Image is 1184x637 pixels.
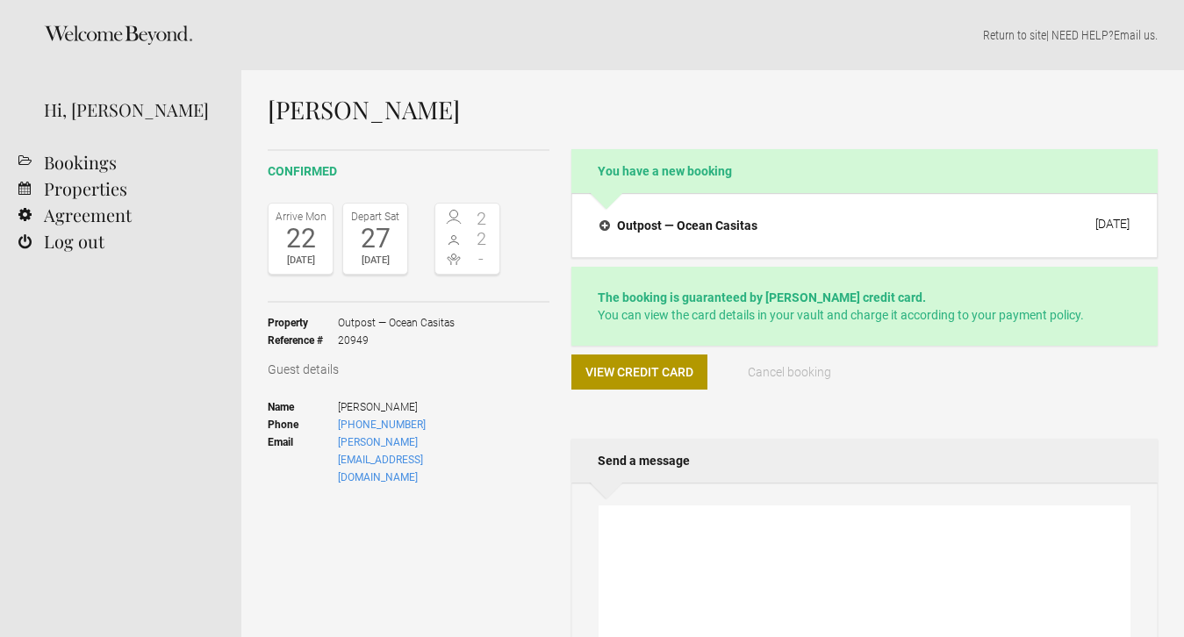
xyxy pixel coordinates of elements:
strong: Reference # [268,332,338,349]
div: Depart Sat [348,208,403,225]
div: [DATE] [348,252,403,269]
strong: Name [268,398,338,416]
span: 2 [468,230,496,247]
h2: confirmed [268,162,549,181]
p: | NEED HELP? . [268,26,1158,44]
div: Hi, [PERSON_NAME] [44,97,215,123]
a: [PHONE_NUMBER] [338,419,426,431]
h2: You have a new booking [571,149,1158,193]
button: Cancel booking [721,354,857,390]
h2: Send a message [571,439,1158,483]
a: Email us [1114,28,1155,42]
span: 20949 [338,332,455,349]
button: Outpost — Ocean Casitas [DATE] [585,207,1144,244]
h1: [PERSON_NAME] [268,97,1158,123]
a: Return to site [983,28,1046,42]
div: Arrive Mon [273,208,328,225]
h3: Guest details [268,361,549,378]
span: 2 [468,210,496,227]
span: View credit card [585,365,693,379]
button: View credit card [571,354,707,390]
div: 22 [273,225,328,252]
div: [DATE] [273,252,328,269]
strong: Phone [268,416,338,433]
div: [DATE] [1095,217,1130,231]
p: You can view the card details in your vault and charge it according to your payment policy. [598,289,1131,324]
span: Cancel booking [748,365,831,379]
strong: Property [268,314,338,332]
strong: Email [268,433,338,486]
span: [PERSON_NAME] [338,398,500,416]
a: [PERSON_NAME][EMAIL_ADDRESS][DOMAIN_NAME] [338,436,423,483]
span: Outpost — Ocean Casitas [338,314,455,332]
div: 27 [348,225,403,252]
span: - [468,250,496,268]
strong: The booking is guaranteed by [PERSON_NAME] credit card. [598,290,926,304]
h4: Outpost — Ocean Casitas [599,217,757,234]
